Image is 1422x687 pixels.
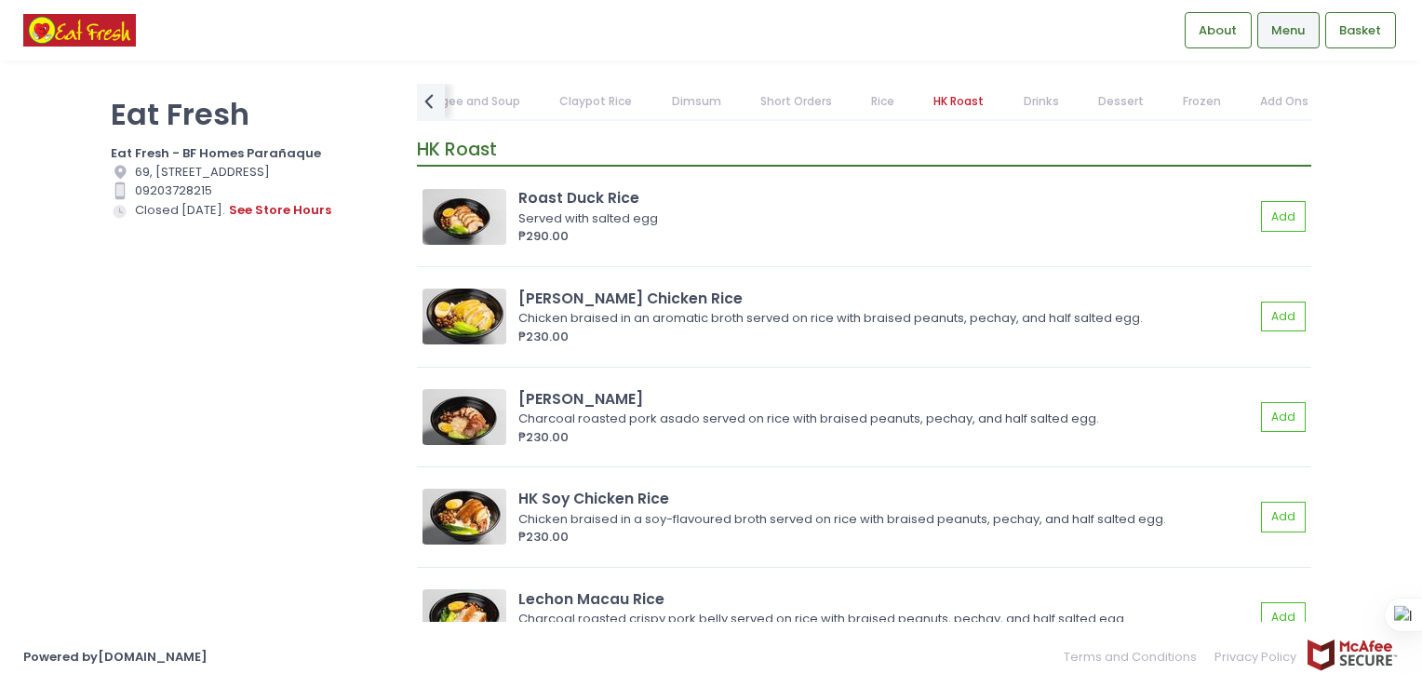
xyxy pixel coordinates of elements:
div: 69, [STREET_ADDRESS] [111,163,394,182]
a: Privacy Policy [1206,639,1307,675]
div: ₱230.00 [518,528,1254,546]
div: ₱290.00 [518,227,1254,246]
div: HK Soy Chicken Rice [518,488,1254,509]
button: Add [1261,201,1306,232]
img: logo [23,14,136,47]
div: Roast Duck Rice [518,187,1254,209]
span: HK Roast [417,137,497,162]
a: Congee and Soup [399,84,539,119]
div: 09203728215 [111,182,394,200]
a: About [1185,12,1252,47]
img: HK White Chicken Rice [423,289,506,344]
button: Add [1261,502,1306,532]
a: Claypot Rice [542,84,651,119]
div: Served with salted egg [518,209,1249,228]
a: Frozen [1165,84,1240,119]
a: Dessert [1080,84,1161,119]
div: [PERSON_NAME] [518,388,1254,410]
div: ₱230.00 [518,428,1254,447]
span: Basket [1339,21,1381,40]
div: ₱230.00 [518,328,1254,346]
img: Roast Duck Rice [423,189,506,245]
div: Lechon Macau Rice [518,588,1254,610]
a: Terms and Conditions [1064,639,1206,675]
a: Add Ons [1242,84,1327,119]
img: Asado Rice [423,389,506,445]
a: HK Roast [916,84,1002,119]
button: Add [1261,402,1306,433]
img: Lechon Macau Rice [423,589,506,645]
a: Drinks [1005,84,1077,119]
div: Chicken braised in an aromatic broth served on rice with braised peanuts, pechay, and half salted... [518,309,1249,328]
a: Menu [1257,12,1320,47]
a: Short Orders [742,84,850,119]
div: Chicken braised in a soy-flavoured broth served on rice with braised peanuts, pechay, and half sa... [518,510,1249,529]
button: Add [1261,602,1306,633]
div: [PERSON_NAME] Chicken Rice [518,288,1254,309]
button: see store hours [228,200,332,221]
div: Charcoal roasted crispy pork belly served on rice with braised peanuts, pechay, and half salted egg. [518,610,1249,628]
img: HK Soy Chicken Rice [423,489,506,545]
button: Add [1261,302,1306,332]
a: Rice [853,84,913,119]
div: Closed [DATE]. [111,200,394,221]
span: About [1199,21,1237,40]
p: Eat Fresh [111,96,394,132]
div: Charcoal roasted pork asado served on rice with braised peanuts, pechay, and half salted egg. [518,410,1249,428]
span: Menu [1271,21,1305,40]
img: mcafee-secure [1306,639,1399,671]
a: Dimsum [653,84,739,119]
a: Powered by[DOMAIN_NAME] [23,648,208,666]
b: Eat Fresh - BF Homes Parañaque [111,144,321,162]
